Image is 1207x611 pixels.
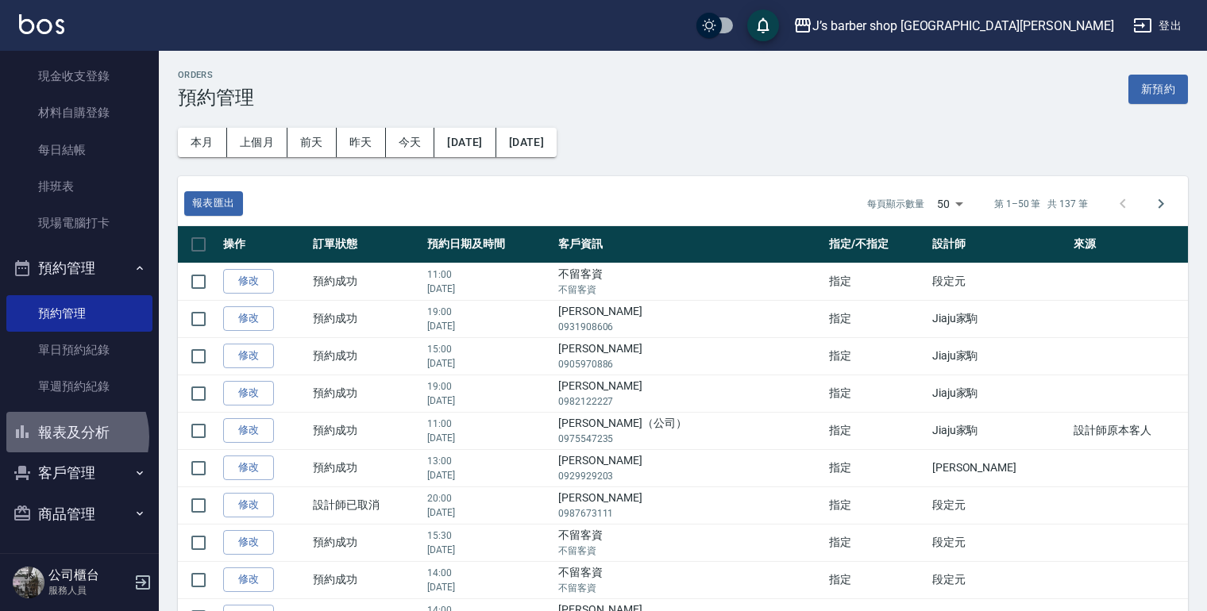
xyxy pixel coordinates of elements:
button: [DATE] [496,128,557,157]
p: [DATE] [427,580,550,594]
td: [PERSON_NAME] [554,449,825,486]
p: 11:00 [427,267,550,282]
a: 單日預約紀錄 [6,332,152,368]
td: [PERSON_NAME] [554,375,825,412]
td: 預約成功 [309,375,423,412]
div: 50 [931,183,969,225]
th: 設計師 [928,226,1070,263]
h3: 預約管理 [178,86,254,109]
button: 登出 [1127,11,1188,40]
p: 15:30 [427,528,550,543]
button: 商品管理 [6,494,152,535]
td: Jiaju家駒 [928,412,1070,449]
td: 指定 [825,375,928,412]
button: 本月 [178,128,227,157]
p: 11:00 [427,417,550,431]
td: 預約成功 [309,300,423,337]
h5: 公司櫃台 [48,567,129,583]
a: 修改 [223,344,274,368]
th: 客戶資訊 [554,226,825,263]
td: [PERSON_NAME]（公司） [554,412,825,449]
td: Jiaju家駒 [928,337,1070,375]
td: 指定 [825,263,928,300]
button: J’s barber shop [GEOGRAPHIC_DATA][PERSON_NAME] [787,10,1120,42]
img: Person [13,567,44,598]
td: 預約成功 [309,524,423,561]
p: 14:00 [427,566,550,580]
button: [DATE] [434,128,496,157]
button: 預約管理 [6,248,152,289]
a: 材料自購登錄 [6,94,152,131]
td: 預約成功 [309,337,423,375]
td: 指定 [825,337,928,375]
a: 修改 [223,269,274,294]
a: 新預約 [1128,81,1188,96]
td: 不留客資 [554,561,825,598]
a: 修改 [223,381,274,405]
a: 修改 [223,455,274,480]
p: [DATE] [427,505,550,520]
button: 報表匯出 [184,191,243,216]
button: Go to next page [1142,185,1180,223]
p: 0905970886 [558,357,821,371]
td: [PERSON_NAME] [554,486,825,524]
td: 預約成功 [309,449,423,486]
td: 指定 [825,300,928,337]
button: 今天 [386,128,435,157]
h2: Orders [178,70,254,80]
button: 昨天 [337,128,386,157]
td: [PERSON_NAME] [554,300,825,337]
button: save [747,10,779,41]
th: 操作 [219,226,309,263]
td: 指定 [825,412,928,449]
p: 不留客資 [558,581,821,595]
a: 單週預約紀錄 [6,368,152,405]
td: 設計師已取消 [309,486,423,524]
p: 19:00 [427,305,550,319]
p: 第 1–50 筆 共 137 筆 [994,197,1088,211]
td: 指定 [825,449,928,486]
td: 指定 [825,524,928,561]
a: 預約管理 [6,295,152,332]
p: [DATE] [427,431,550,445]
td: 段定元 [928,486,1070,524]
a: 現場電腦打卡 [6,205,152,241]
td: 段定元 [928,263,1070,300]
p: 每頁顯示數量 [867,197,924,211]
button: 新預約 [1128,75,1188,104]
a: 修改 [223,493,274,517]
td: Jiaju家駒 [928,375,1070,412]
p: 19:00 [427,379,550,394]
td: [PERSON_NAME] [928,449,1070,486]
p: 0987673111 [558,506,821,521]
button: 上個月 [227,128,287,157]
th: 預約日期及時間 [423,226,554,263]
p: 服務人員 [48,583,129,598]
a: 現金收支登錄 [6,58,152,94]
a: 每日結帳 [6,132,152,168]
td: 指定 [825,486,928,524]
p: 不留客資 [558,282,821,297]
a: 修改 [223,306,274,331]
th: 指定/不指定 [825,226,928,263]
p: 13:00 [427,454,550,468]
td: 預約成功 [309,412,423,449]
p: [DATE] [427,394,550,408]
th: 訂單狀態 [309,226,423,263]
a: 排班表 [6,168,152,205]
p: 不留客資 [558,544,821,558]
p: [DATE] [427,319,550,333]
p: [DATE] [427,468,550,482]
p: 0975547235 [558,432,821,446]
td: 段定元 [928,561,1070,598]
td: [PERSON_NAME] [554,337,825,375]
img: Logo [19,14,64,34]
td: 段定元 [928,524,1070,561]
a: 修改 [223,567,274,592]
p: 15:00 [427,342,550,356]
td: 預約成功 [309,263,423,300]
p: [DATE] [427,282,550,296]
td: 指定 [825,561,928,598]
p: 0929929203 [558,469,821,483]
